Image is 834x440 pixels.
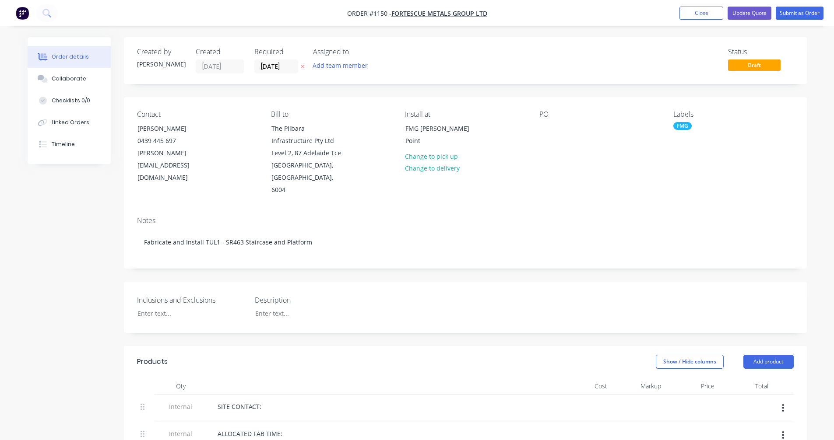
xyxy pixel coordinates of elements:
[16,7,29,20] img: Factory
[400,150,462,162] button: Change to pick up
[728,7,771,20] button: Update Quote
[52,140,75,148] div: Timeline
[211,427,289,440] div: ALLOCATED FAB TIME:
[137,295,246,305] label: Inclusions and Exclusions
[264,122,352,196] div: The Pilbara Infrastructure Pty Ltd Level 2, 87 Adelaide Tce[GEOGRAPHIC_DATA], [GEOGRAPHIC_DATA], ...
[137,122,210,135] div: [PERSON_NAME]
[137,356,168,367] div: Products
[155,377,207,395] div: Qty
[28,46,111,68] button: Order details
[137,48,185,56] div: Created by
[405,122,478,147] div: FMG [PERSON_NAME] Point
[673,122,692,130] div: FMG
[211,400,268,413] div: SITE CONTACT:
[271,122,344,159] div: The Pilbara Infrastructure Pty Ltd Level 2, 87 Adelaide Tce
[130,122,218,184] div: [PERSON_NAME]0439 445 697[PERSON_NAME][EMAIL_ADDRESS][DOMAIN_NAME]
[679,7,723,20] button: Close
[673,110,793,119] div: Labels
[271,110,391,119] div: Bill to
[28,68,111,90] button: Collaborate
[52,53,89,61] div: Order details
[137,229,794,255] div: Fabricate and Install TUL1 - SR463 Staircase and Platform
[158,429,204,438] span: Internal
[137,135,210,147] div: 0439 445 697
[271,159,344,196] div: [GEOGRAPHIC_DATA], [GEOGRAPHIC_DATA], 6004
[137,217,794,225] div: Notes
[308,59,372,71] button: Add team member
[28,112,111,133] button: Linked Orders
[254,48,303,56] div: Required
[28,133,111,155] button: Timeline
[313,48,401,56] div: Assigned to
[52,97,90,105] div: Checklists 0/0
[665,377,718,395] div: Price
[52,75,86,83] div: Collaborate
[137,110,257,119] div: Contact
[313,59,373,71] button: Add team member
[405,110,525,119] div: Install at
[611,377,665,395] div: Markup
[158,402,204,411] span: Internal
[743,355,794,369] button: Add product
[52,119,89,126] div: Linked Orders
[776,7,823,20] button: Submit as Order
[137,147,210,184] div: [PERSON_NAME][EMAIL_ADDRESS][DOMAIN_NAME]
[28,90,111,112] button: Checklists 0/0
[728,48,794,56] div: Status
[400,162,464,174] button: Change to delivery
[728,59,781,70] span: Draft
[656,355,724,369] button: Show / Hide columns
[255,295,364,305] label: Description
[398,122,486,150] div: FMG [PERSON_NAME] Point
[347,9,391,17] span: Order #1150 -
[539,110,659,119] div: PO
[391,9,487,17] a: FORTESCUE METALS GROUP LTD
[137,59,185,69] div: [PERSON_NAME]
[718,377,772,395] div: Total
[196,48,244,56] div: Created
[557,377,611,395] div: Cost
